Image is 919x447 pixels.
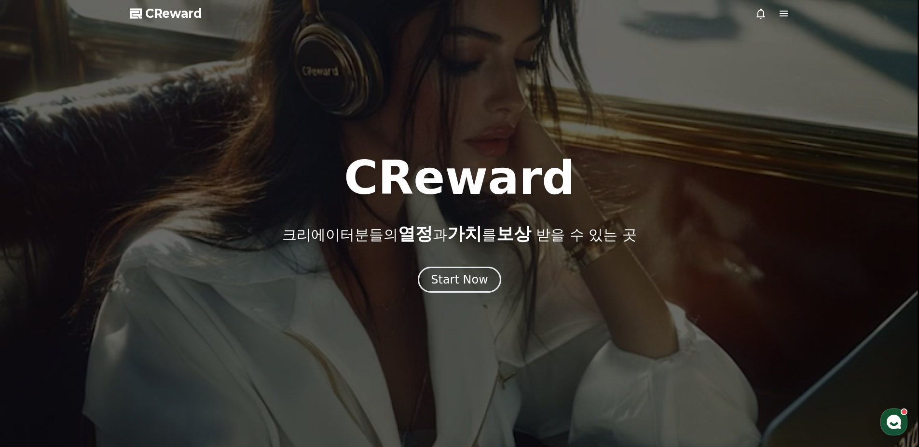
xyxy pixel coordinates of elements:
[130,6,202,21] a: CReward
[431,272,488,287] div: Start Now
[418,276,501,285] a: Start Now
[145,6,202,21] span: CReward
[447,224,482,244] span: 가치
[282,224,636,244] p: 크리에이터분들의 과 를 받을 수 있는 곳
[398,224,433,244] span: 열정
[344,155,575,201] h1: CReward
[418,267,501,293] button: Start Now
[496,224,531,244] span: 보상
